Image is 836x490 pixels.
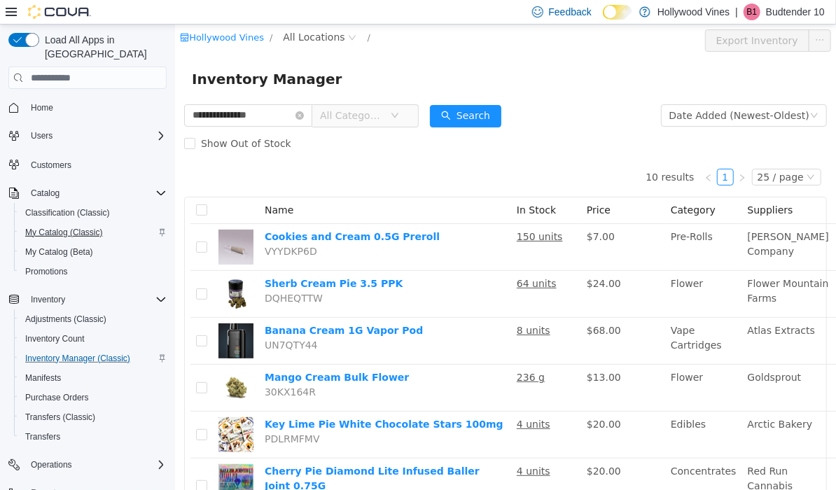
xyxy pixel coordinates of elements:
[342,394,375,405] u: 4 units
[90,221,142,232] span: VYYDKP6D
[25,207,110,218] span: Classification (Classic)
[120,87,129,95] i: icon: close-circle
[20,204,167,221] span: Classification (Classic)
[496,180,541,191] span: Category
[342,347,370,358] u: 236 g
[20,244,99,260] a: My Catalog (Beta)
[529,149,538,157] i: icon: left
[20,350,136,367] a: Inventory Manager (Classic)
[583,145,629,160] div: 25 / page
[412,180,436,191] span: Price
[25,353,130,364] span: Inventory Manager (Classic)
[25,185,65,202] button: Catalog
[3,97,172,118] button: Home
[25,314,106,325] span: Adjustments (Classic)
[108,5,169,20] span: All Locations
[3,126,172,146] button: Users
[14,223,172,242] button: My Catalog (Classic)
[43,252,78,287] img: Sherb Cream Pie 3.5 PPK hero shot
[90,347,234,358] a: Mango Cream Bulk Flower
[31,160,71,171] span: Customers
[20,204,116,221] a: Classification (Classic)
[14,242,172,262] button: My Catalog (Beta)
[20,389,95,406] a: Purchase Orders
[90,268,148,279] span: DQHEQTTW
[17,43,176,66] span: Inventory Manager
[412,253,446,265] span: $24.00
[216,87,224,97] i: icon: down
[25,155,167,173] span: Customers
[573,441,618,467] span: Red Run Cannabis
[412,206,440,218] span: $7.00
[25,227,103,238] span: My Catalog (Classic)
[14,388,172,407] button: Purchase Orders
[95,8,97,18] span: /
[5,8,14,17] i: icon: shop
[90,409,145,420] span: PDLRMFMV
[20,409,101,426] a: Transfers (Classic)
[412,300,446,311] span: $68.00
[573,180,618,191] span: Suppliers
[342,180,381,191] span: In Stock
[25,157,77,174] a: Customers
[43,299,78,334] img: Banana Cream 1G Vapor Pod hero shot
[145,84,209,98] span: All Categories
[573,253,654,279] span: Flower Mountain Farms
[25,456,167,473] span: Operations
[635,87,643,97] i: icon: down
[25,392,89,403] span: Purchase Orders
[20,263,74,280] a: Promotions
[25,185,167,202] span: Catalog
[20,263,167,280] span: Promotions
[559,144,576,161] li: Next Page
[28,5,91,19] img: Cova
[255,80,326,103] button: icon: searchSearch
[20,113,122,125] span: Show Out of Stock
[31,294,65,305] span: Inventory
[90,362,141,373] span: 30KX164R
[342,300,375,311] u: 8 units
[14,407,172,427] button: Transfers (Classic)
[25,99,167,116] span: Home
[543,145,558,160] a: 1
[525,144,542,161] li: Previous Page
[632,148,640,158] i: icon: down
[5,8,89,18] a: icon: shopHollywood Vines
[573,394,638,405] span: Arctic Bakery
[20,370,167,386] span: Manifests
[412,441,446,452] span: $20.00
[3,290,172,309] button: Inventory
[20,311,112,328] a: Adjustments (Classic)
[542,144,559,161] li: 1
[20,409,167,426] span: Transfers (Classic)
[573,347,627,358] span: Goldsprout
[14,368,172,388] button: Manifests
[25,291,71,308] button: Inventory
[3,455,172,475] button: Operations
[20,330,90,347] a: Inventory Count
[490,293,567,340] td: Vape Cartridges
[20,350,167,367] span: Inventory Manager (Classic)
[20,224,167,241] span: My Catalog (Classic)
[20,389,167,406] span: Purchase Orders
[412,347,446,358] span: $13.00
[490,246,567,293] td: Flower
[43,440,78,475] img: Cherry Pie Diamond Lite Infused Baller Joint 0.75G hero shot
[31,459,72,470] span: Operations
[747,3,758,20] span: B1
[766,3,825,20] p: Budtender 10
[25,99,59,116] a: Home
[634,5,656,27] button: icon: ellipsis
[490,199,567,246] td: Pre-Rolls
[412,394,446,405] span: $20.00
[735,3,738,20] p: |
[20,244,167,260] span: My Catalog (Beta)
[14,203,172,223] button: Classification (Classic)
[14,309,172,329] button: Adjustments (Classic)
[490,387,567,434] td: Edibles
[20,330,167,347] span: Inventory Count
[20,428,66,445] a: Transfers
[14,329,172,349] button: Inventory Count
[14,427,172,447] button: Transfers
